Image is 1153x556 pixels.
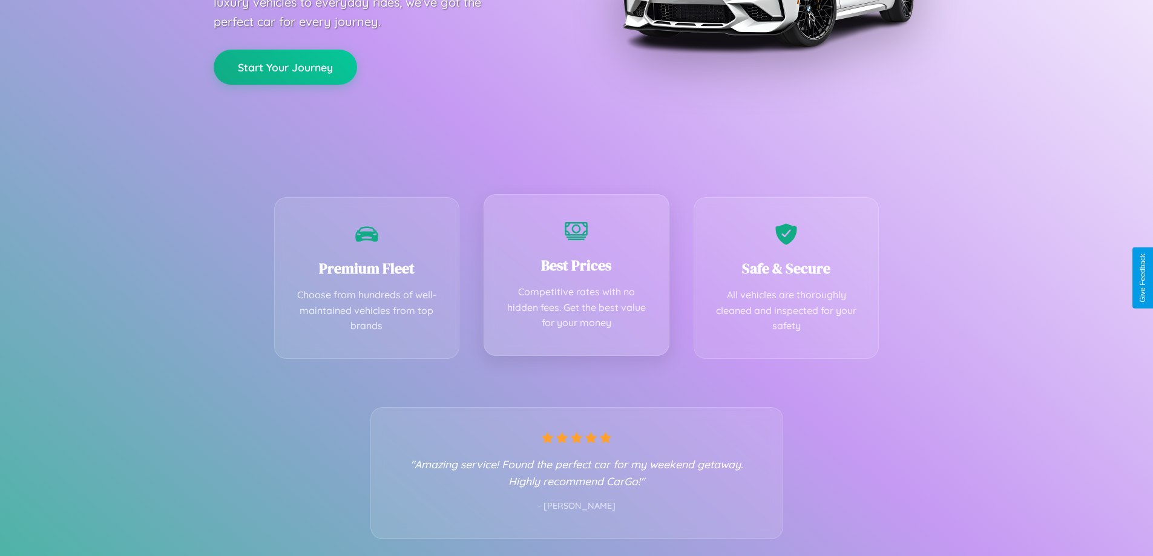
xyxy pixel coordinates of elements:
h3: Best Prices [502,255,651,275]
p: Competitive rates with no hidden fees. Get the best value for your money [502,284,651,331]
h3: Premium Fleet [293,258,441,278]
p: "Amazing service! Found the perfect car for my weekend getaway. Highly recommend CarGo!" [395,456,758,489]
p: - [PERSON_NAME] [395,499,758,514]
p: Choose from hundreds of well-maintained vehicles from top brands [293,287,441,334]
button: Start Your Journey [214,50,357,85]
p: All vehicles are thoroughly cleaned and inspected for your safety [712,287,861,334]
div: Give Feedback [1138,253,1147,303]
h3: Safe & Secure [712,258,861,278]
